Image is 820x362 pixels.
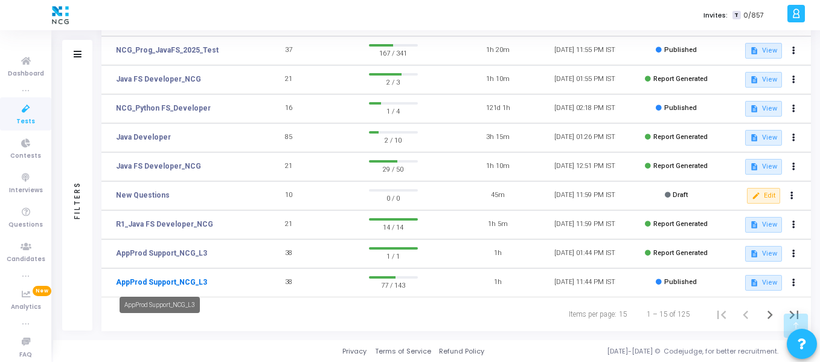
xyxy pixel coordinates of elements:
a: New Questions [116,190,170,201]
span: Report Generated [653,249,708,257]
span: Draft [673,191,688,199]
mat-icon: description [750,76,758,84]
a: NCG_Python FS_Developer [116,103,211,114]
mat-icon: edit [752,192,760,200]
mat-icon: description [750,105,758,113]
a: Refund Policy [439,346,484,357]
td: [DATE] 01:26 PM IST [542,123,629,152]
div: 1 – 15 of 125 [647,309,690,320]
mat-icon: description [750,221,758,229]
button: View [745,130,782,146]
td: 121d 1h [455,94,542,123]
button: Next page [758,302,782,326]
div: 15 [619,309,627,320]
span: New [33,286,51,296]
button: View [745,72,782,88]
span: Published [664,46,697,54]
span: FAQ [19,350,32,360]
td: 45m [455,181,542,210]
span: 14 / 14 [369,221,418,233]
span: 167 / 341 [369,47,418,59]
button: Previous page [734,302,758,326]
td: 1h [455,239,542,268]
button: Edit [747,188,780,204]
td: 37 [245,36,332,65]
td: [DATE] 01:55 PM IST [542,65,629,94]
span: 77 / 143 [369,279,418,291]
span: T [732,11,740,20]
td: 21 [245,210,332,239]
td: 1h 10m [455,152,542,181]
td: [DATE] 01:44 PM IST [542,239,629,268]
a: Privacy [342,346,367,357]
span: Dashboard [8,69,44,79]
mat-icon: description [750,163,758,171]
td: 85 [245,123,332,152]
mat-icon: description [750,250,758,258]
span: Report Generated [653,133,708,141]
a: Java FS Developer_NCG [116,74,201,85]
td: 38 [245,268,332,297]
span: 2 / 3 [369,76,418,88]
span: Published [664,278,697,286]
td: 21 [245,152,332,181]
span: Candidates [7,254,45,265]
span: 0 / 0 [369,192,418,204]
span: Questions [8,220,43,230]
button: Last page [782,302,806,326]
td: 1h [455,268,542,297]
button: View [745,101,782,117]
span: Interviews [9,186,43,196]
td: 1h 20m [455,36,542,65]
a: Java Developer [116,132,171,143]
span: 29 / 50 [369,163,418,175]
a: Terms of Service [375,346,431,357]
span: Contests [10,151,41,161]
mat-icon: description [750,134,758,142]
span: Tests [16,117,35,127]
button: View [745,159,782,175]
span: Report Generated [653,75,708,83]
span: Report Generated [653,220,708,228]
a: NCG_Prog_JavaFS_2025_Test [116,45,219,56]
div: [DATE]-[DATE] © Codejudge, for better recruitment. [484,346,805,357]
span: 1 / 1 [369,250,418,262]
mat-icon: description [750,279,758,287]
span: Report Generated [653,162,708,170]
td: 1h 10m [455,65,542,94]
mat-icon: description [750,47,758,55]
a: AppProd Support_NCG_L3 [116,277,207,288]
a: Java FS Developer_NCG [116,161,201,172]
button: View [745,246,782,262]
td: [DATE] 11:59 PM IST [542,210,629,239]
td: [DATE] 02:18 PM IST [542,94,629,123]
td: [DATE] 12:51 PM IST [542,152,629,181]
div: Items per page: [569,309,617,320]
span: 0/857 [743,10,764,21]
td: 21 [245,65,332,94]
td: 38 [245,239,332,268]
a: R1_Java FS Developer_NCG [116,219,213,230]
td: 3h 15m [455,123,542,152]
td: [DATE] 11:59 PM IST [542,181,629,210]
img: logo [49,3,72,27]
button: View [745,43,782,59]
div: Filters [72,134,83,267]
td: 10 [245,181,332,210]
span: Published [664,104,697,112]
label: Invites: [703,10,728,21]
button: View [745,217,782,233]
div: AppProd Support_NCG_L3 [120,297,200,313]
span: Analytics [11,302,41,312]
button: View [745,275,782,291]
td: 16 [245,94,332,123]
a: AppProd Support_NCG_L3 [116,248,207,259]
td: 1h 5m [455,210,542,239]
td: [DATE] 11:55 PM IST [542,36,629,65]
span: 1 / 4 [369,105,418,117]
td: [DATE] 11:44 PM IST [542,268,629,297]
button: First page [709,302,734,326]
span: 2 / 10 [369,134,418,146]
